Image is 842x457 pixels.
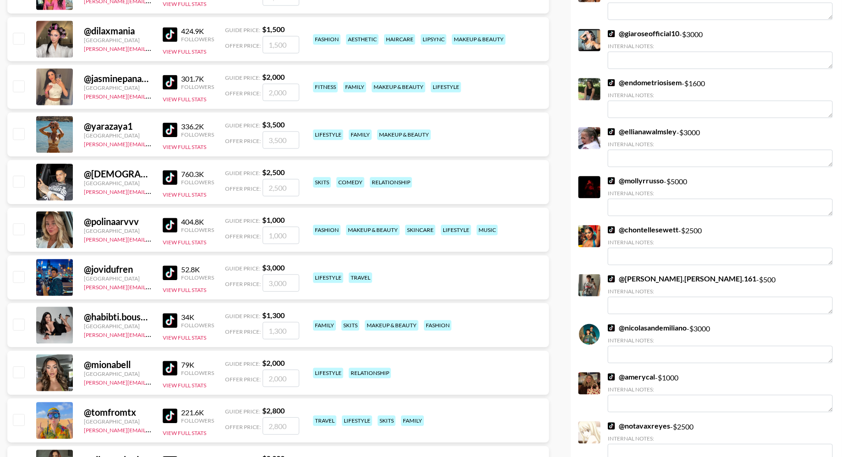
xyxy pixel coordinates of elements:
div: skincare [405,225,435,235]
button: View Full Stats [163,239,206,246]
div: lifestyle [431,82,461,92]
div: @ mionabell [84,359,152,370]
div: Followers [181,226,214,233]
img: TikTok [163,218,177,232]
div: skits [378,415,396,426]
a: @ellianawalmsley [608,127,677,136]
div: 760.3K [181,170,214,179]
input: 2,000 [263,83,299,101]
span: Offer Price: [225,328,261,335]
input: 2,500 [263,179,299,196]
img: TikTok [608,275,615,282]
div: makeup & beauty [452,34,506,44]
div: makeup & beauty [377,129,431,140]
div: [GEOGRAPHIC_DATA] [84,37,152,44]
span: Guide Price: [225,74,260,81]
div: @ polinaarvvv [84,216,152,227]
div: Internal Notes: [608,386,833,393]
div: Internal Notes: [608,239,833,246]
button: View Full Stats [163,0,206,7]
button: View Full Stats [163,429,206,436]
div: - $ 2500 [608,225,833,265]
input: 1,000 [263,226,299,244]
img: TikTok [608,324,615,331]
div: Followers [181,417,214,424]
div: lifestyle [342,415,372,426]
img: TikTok [608,128,615,135]
div: skits [313,177,331,187]
div: @ jovidufren [84,264,152,275]
span: Offer Price: [225,90,261,97]
span: Guide Price: [225,313,260,319]
strong: $ 2,000 [262,72,285,81]
span: Guide Price: [225,217,260,224]
div: Internal Notes: [608,337,833,344]
div: [GEOGRAPHIC_DATA] [84,323,152,330]
div: makeup & beauty [346,225,400,235]
a: [PERSON_NAME][EMAIL_ADDRESS][DOMAIN_NAME] [84,330,220,338]
span: Guide Price: [225,170,260,176]
div: [GEOGRAPHIC_DATA] [84,275,152,282]
div: 404.8K [181,217,214,226]
div: Followers [181,36,214,43]
input: 1,300 [263,322,299,339]
input: 3,500 [263,131,299,149]
div: @ habibti.boushra [84,311,152,323]
a: @endometriosisem [608,78,682,87]
div: makeup & beauty [372,82,425,92]
div: @ yarazaya1 [84,121,152,132]
a: [PERSON_NAME][EMAIL_ADDRESS][DOMAIN_NAME] [84,44,220,52]
img: TikTok [608,79,615,86]
div: family [343,82,366,92]
button: View Full Stats [163,191,206,198]
div: comedy [336,177,364,187]
div: 221.6K [181,408,214,417]
span: Offer Price: [225,281,261,287]
strong: $ 2,000 [262,358,285,367]
span: Offer Price: [225,376,261,383]
a: @chontellesewett [608,225,678,234]
input: 2,800 [263,417,299,435]
a: [PERSON_NAME][EMAIL_ADDRESS][DOMAIN_NAME] [84,377,220,386]
div: Internal Notes: [608,190,833,197]
strong: $ 2,500 [262,168,285,176]
div: fashion [424,320,451,330]
div: @ tomfromtx [84,407,152,418]
div: family [349,129,372,140]
img: TikTok [163,170,177,185]
div: Internal Notes: [608,288,833,295]
div: - $ 1600 [608,78,833,118]
div: - $ 1000 [608,372,833,412]
input: 1,500 [263,36,299,53]
div: @ [DEMOGRAPHIC_DATA] [84,168,152,180]
button: View Full Stats [163,382,206,389]
div: 52.8K [181,265,214,274]
div: Internal Notes: [608,43,833,50]
div: - $ 3000 [608,29,833,69]
span: Guide Price: [225,122,260,129]
div: lifestyle [313,272,343,283]
button: View Full Stats [163,143,206,150]
span: Offer Price: [225,138,261,144]
div: @ dilaxmania [84,25,152,37]
div: Internal Notes: [608,92,833,99]
strong: $ 1,300 [262,311,285,319]
a: @mollyrrusso [608,176,664,185]
div: Followers [181,131,214,138]
div: relationship [370,177,412,187]
div: travel [313,415,336,426]
div: - $ 3000 [608,127,833,167]
div: 301.7K [181,74,214,83]
div: haircare [384,34,415,44]
div: - $ 3000 [608,323,833,363]
div: 336.2K [181,122,214,131]
img: TikTok [608,373,615,380]
div: lipsync [421,34,446,44]
img: TikTok [163,408,177,423]
img: TikTok [608,226,615,233]
input: 3,000 [263,274,299,292]
a: @notavaxreyes [608,421,670,430]
div: [GEOGRAPHIC_DATA] [84,84,152,91]
a: [PERSON_NAME][EMAIL_ADDRESS][DOMAIN_NAME] [84,234,220,243]
strong: $ 1,000 [262,215,285,224]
